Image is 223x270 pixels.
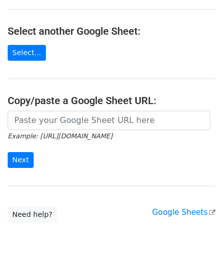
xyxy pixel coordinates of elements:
[8,25,215,37] h4: Select another Google Sheet:
[8,94,215,107] h4: Copy/paste a Google Sheet URL:
[8,111,210,130] input: Paste your Google Sheet URL here
[8,45,46,61] a: Select...
[152,208,215,217] a: Google Sheets
[8,207,57,223] a: Need help?
[8,152,34,168] input: Next
[172,221,223,270] iframe: Chat Widget
[8,132,112,140] small: Example: [URL][DOMAIN_NAME]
